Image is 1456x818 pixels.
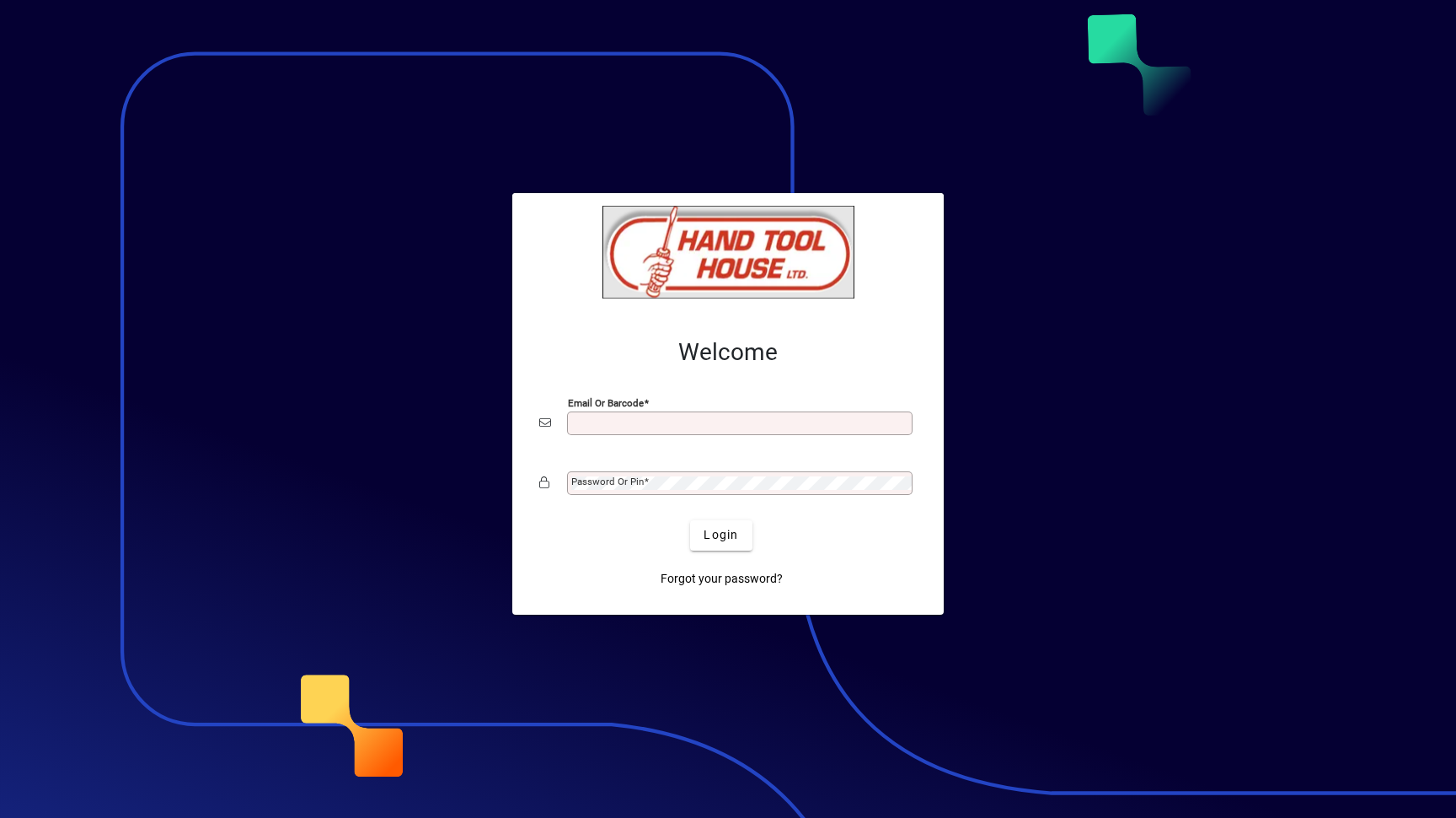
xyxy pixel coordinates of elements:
mat-label: Email or Barcode [568,396,644,408]
span: Login [704,526,738,544]
a: Forgot your password? [654,564,790,595]
h2: Welcome [539,338,917,367]
span: Forgot your password? [661,570,783,588]
mat-label: Password or Pin [571,476,644,487]
button: Login [690,520,752,551]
